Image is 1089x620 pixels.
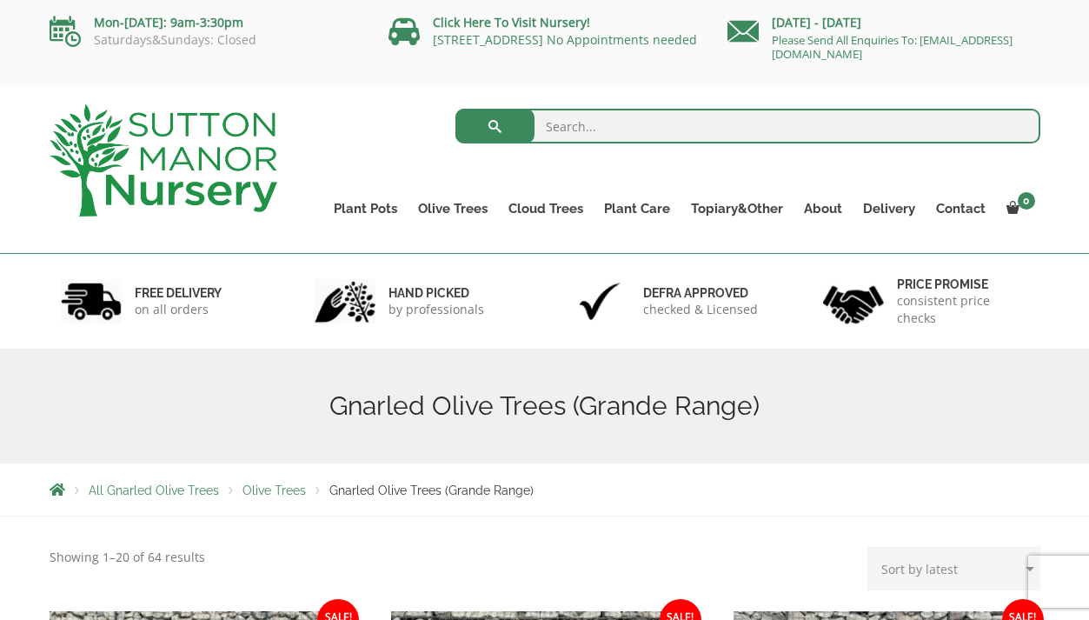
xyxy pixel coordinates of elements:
[926,197,996,221] a: Contact
[61,279,122,323] img: 1.jpg
[408,197,498,221] a: Olive Trees
[50,483,1040,497] nav: Breadcrumbs
[594,197,681,221] a: Plant Care
[498,197,594,221] a: Cloud Trees
[329,483,534,497] span: Gnarled Olive Trees (Grande Range)
[135,285,222,301] h6: FREE DELIVERY
[89,483,219,497] a: All Gnarled Olive Trees
[727,12,1040,33] p: [DATE] - [DATE]
[569,279,630,323] img: 3.jpg
[823,275,884,328] img: 4.jpg
[681,197,794,221] a: Topiary&Other
[50,104,277,217] img: logo
[853,197,926,221] a: Delivery
[315,279,375,323] img: 2.jpg
[897,292,1029,327] p: consistent price checks
[50,12,362,33] p: Mon-[DATE]: 9am-3:30pm
[323,197,408,221] a: Plant Pots
[433,31,697,48] a: [STREET_ADDRESS] No Appointments needed
[1018,192,1035,210] span: 0
[772,32,1013,62] a: Please Send All Enquiries To: [EMAIL_ADDRESS][DOMAIN_NAME]
[433,14,590,30] a: Click Here To Visit Nursery!
[867,547,1040,590] select: Shop order
[897,277,1029,292] h6: Price promise
[996,197,1040,221] a: 0
[455,109,1040,143] input: Search...
[50,33,362,47] p: Saturdays&Sundays: Closed
[135,301,222,318] p: on all orders
[50,547,205,568] p: Showing 1–20 of 64 results
[388,301,484,318] p: by professionals
[643,301,758,318] p: checked & Licensed
[242,483,306,497] a: Olive Trees
[794,197,853,221] a: About
[388,285,484,301] h6: hand picked
[643,285,758,301] h6: Defra approved
[50,390,1040,422] h1: Gnarled Olive Trees (Grande Range)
